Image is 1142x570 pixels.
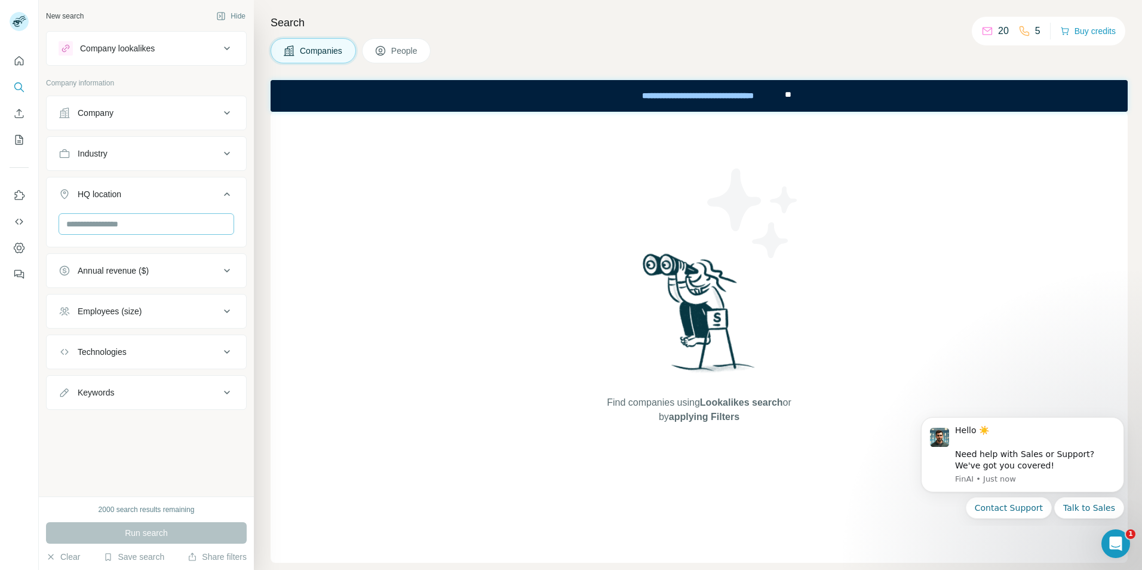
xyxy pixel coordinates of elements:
[99,504,195,515] div: 2000 search results remaining
[46,78,247,88] p: Company information
[10,185,29,206] button: Use Surfe on LinkedIn
[10,50,29,72] button: Quick start
[47,378,246,407] button: Keywords
[669,412,739,422] span: applying Filters
[998,24,1009,38] p: 20
[80,42,155,54] div: Company lookalikes
[47,34,246,63] button: Company lookalikes
[47,180,246,213] button: HQ location
[78,387,114,399] div: Keywords
[47,338,246,366] button: Technologies
[47,297,246,326] button: Employees (size)
[78,305,142,317] div: Employees (size)
[10,103,29,124] button: Enrich CSV
[699,160,807,267] img: Surfe Illustration - Stars
[10,129,29,151] button: My lists
[10,237,29,259] button: Dashboard
[78,107,113,119] div: Company
[10,263,29,285] button: Feedback
[208,7,254,25] button: Hide
[637,250,762,384] img: Surfe Illustration - Woman searching with binoculars
[78,265,149,277] div: Annual revenue ($)
[700,397,783,407] span: Lookalikes search
[47,99,246,127] button: Company
[1060,23,1116,39] button: Buy credits
[10,211,29,232] button: Use Surfe API
[271,80,1128,112] iframe: Banner
[1035,24,1040,38] p: 5
[78,346,127,358] div: Technologies
[271,14,1128,31] h4: Search
[903,406,1142,526] iframe: Intercom notifications message
[46,11,84,22] div: New search
[300,45,343,57] span: Companies
[391,45,419,57] span: People
[1126,529,1135,539] span: 1
[46,551,80,563] button: Clear
[10,76,29,98] button: Search
[1101,529,1130,558] iframe: Intercom live chat
[47,256,246,285] button: Annual revenue ($)
[78,148,108,160] div: Industry
[47,139,246,168] button: Industry
[188,551,247,563] button: Share filters
[103,551,164,563] button: Save search
[78,188,121,200] div: HQ location
[603,396,794,424] span: Find companies using or by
